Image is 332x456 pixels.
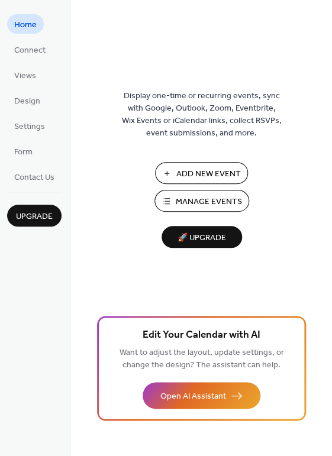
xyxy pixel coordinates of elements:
button: Open AI Assistant [143,382,260,409]
a: Views [7,65,43,85]
a: Settings [7,116,52,135]
a: Home [7,14,44,34]
button: 🚀 Upgrade [162,226,242,248]
a: Connect [7,40,53,59]
span: Contact Us [14,172,54,184]
span: Want to adjust the layout, update settings, or change the design? The assistant can help. [119,345,283,373]
span: Form [14,146,33,159]
span: Settings [14,121,45,133]
span: Manage Events [176,196,242,208]
span: Edit Your Calendar with AI [143,327,260,344]
button: Manage Events [154,190,249,212]
button: Upgrade [7,205,62,227]
span: Home [14,19,37,31]
button: Add New Event [155,162,248,184]
a: Form [7,141,40,161]
span: Upgrade [16,211,53,223]
span: Add New Event [176,168,241,180]
span: Connect [14,44,46,57]
span: Display one-time or recurring events, sync with Google, Outlook, Zoom, Eventbrite, Wix Events or ... [122,90,282,140]
span: Views [14,70,36,82]
a: Contact Us [7,167,62,186]
span: Design [14,95,40,108]
span: 🚀 Upgrade [169,230,235,246]
a: Design [7,90,47,110]
span: Open AI Assistant [160,390,226,403]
